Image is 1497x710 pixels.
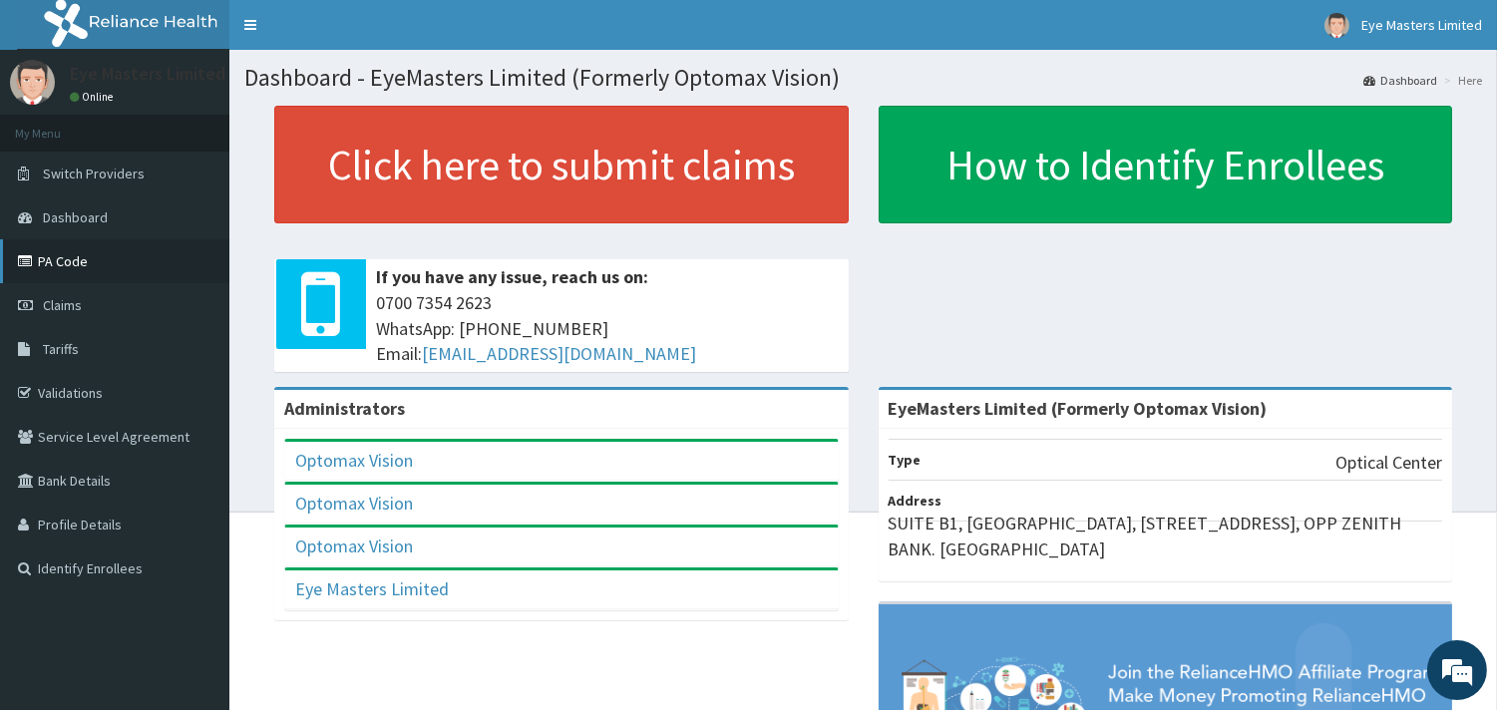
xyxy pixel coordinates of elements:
[376,265,648,288] b: If you have any issue, reach us on:
[70,65,225,83] p: Eye Masters Limited
[889,451,922,469] b: Type
[1439,72,1482,89] li: Here
[889,511,1443,561] p: SUITE B1, [GEOGRAPHIC_DATA], [STREET_ADDRESS], OPP ZENITH BANK. [GEOGRAPHIC_DATA]
[284,397,405,420] b: Administrators
[295,492,413,515] a: Optomax Vision
[10,60,55,105] img: User Image
[1335,450,1442,476] p: Optical Center
[376,290,839,367] span: 0700 7354 2623 WhatsApp: [PHONE_NUMBER] Email:
[295,534,413,557] a: Optomax Vision
[43,208,108,226] span: Dashboard
[1361,16,1482,34] span: Eye Masters Limited
[244,65,1482,91] h1: Dashboard - EyeMasters Limited (Formerly Optomax Vision)
[43,165,145,182] span: Switch Providers
[889,397,1268,420] strong: EyeMasters Limited (Formerly Optomax Vision)
[879,106,1453,223] a: How to Identify Enrollees
[1363,72,1437,89] a: Dashboard
[43,340,79,358] span: Tariffs
[422,342,696,365] a: [EMAIL_ADDRESS][DOMAIN_NAME]
[274,106,849,223] a: Click here to submit claims
[1324,13,1349,38] img: User Image
[70,90,118,104] a: Online
[295,577,449,600] a: Eye Masters Limited
[295,449,413,472] a: Optomax Vision
[889,492,942,510] b: Address
[43,296,82,314] span: Claims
